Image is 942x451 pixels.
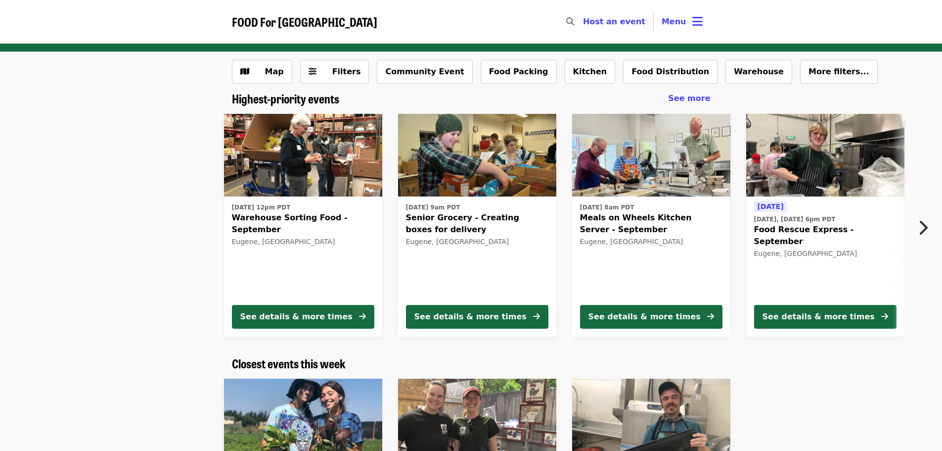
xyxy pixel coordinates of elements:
a: See more [668,93,710,104]
i: map icon [240,67,249,76]
time: [DATE] 12pm PDT [232,203,291,212]
button: See details & more times [232,305,374,329]
button: Next item [909,214,942,242]
i: bars icon [692,14,703,29]
button: More filters... [800,60,878,84]
button: Food Distribution [623,60,718,84]
div: Eugene, [GEOGRAPHIC_DATA] [232,238,374,246]
a: See details for "Food Rescue Express - September" [746,114,904,337]
a: FOOD For [GEOGRAPHIC_DATA] [232,15,377,29]
button: Kitchen [565,60,616,84]
span: More filters... [808,67,869,76]
a: Closest events this week [232,356,346,371]
div: See details & more times [240,311,353,323]
div: See details & more times [414,311,527,323]
span: Closest events this week [232,354,346,372]
div: Eugene, [GEOGRAPHIC_DATA] [754,250,897,258]
button: See details & more times [754,305,897,329]
img: Warehouse Sorting Food - September organized by FOOD For Lane County [224,114,382,197]
div: See details & more times [763,311,875,323]
span: Food Rescue Express - September [754,224,897,248]
span: Senior Grocery - Creating boxes for delivery [406,212,548,236]
a: Host an event [583,17,645,26]
div: Closest events this week [224,356,718,371]
i: sliders-h icon [309,67,316,76]
time: [DATE] 9am PDT [406,203,460,212]
a: See details for "Senior Grocery - Creating boxes for delivery" [398,114,556,337]
span: [DATE] [758,202,784,210]
span: Filters [332,67,361,76]
span: Map [265,67,284,76]
div: Highest-priority events [224,92,718,106]
div: Eugene, [GEOGRAPHIC_DATA] [406,238,548,246]
a: See details for "Meals on Wheels Kitchen Server - September" [572,114,730,337]
i: arrow-right icon [881,312,888,321]
i: arrow-right icon [533,312,540,321]
i: search icon [566,17,574,26]
a: See details for "Warehouse Sorting Food - September" [224,114,382,337]
span: FOOD For [GEOGRAPHIC_DATA] [232,13,377,30]
button: See details & more times [406,305,548,329]
i: arrow-right icon [359,312,366,321]
button: Filters (0 selected) [300,60,369,84]
div: See details & more times [588,311,701,323]
i: chevron-right icon [918,218,928,237]
button: See details & more times [580,305,722,329]
button: Food Packing [481,60,557,84]
img: Food Rescue Express - September organized by FOOD For Lane County [746,114,904,197]
span: Menu [662,17,686,26]
i: arrow-right icon [707,312,714,321]
button: Community Event [377,60,472,84]
a: Highest-priority events [232,92,339,106]
img: Senior Grocery - Creating boxes for delivery organized by FOOD For Lane County [398,114,556,197]
button: Warehouse [725,60,792,84]
input: Search [580,10,588,34]
button: Toggle account menu [654,10,711,34]
span: See more [668,94,710,103]
time: [DATE] 8am PDT [580,203,634,212]
span: Warehouse Sorting Food - September [232,212,374,236]
button: Show map view [232,60,292,84]
img: Meals on Wheels Kitchen Server - September organized by FOOD For Lane County [572,114,730,197]
span: Highest-priority events [232,90,339,107]
div: Eugene, [GEOGRAPHIC_DATA] [580,238,722,246]
time: [DATE], [DATE] 6pm PDT [754,215,836,224]
span: Meals on Wheels Kitchen Server - September [580,212,722,236]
